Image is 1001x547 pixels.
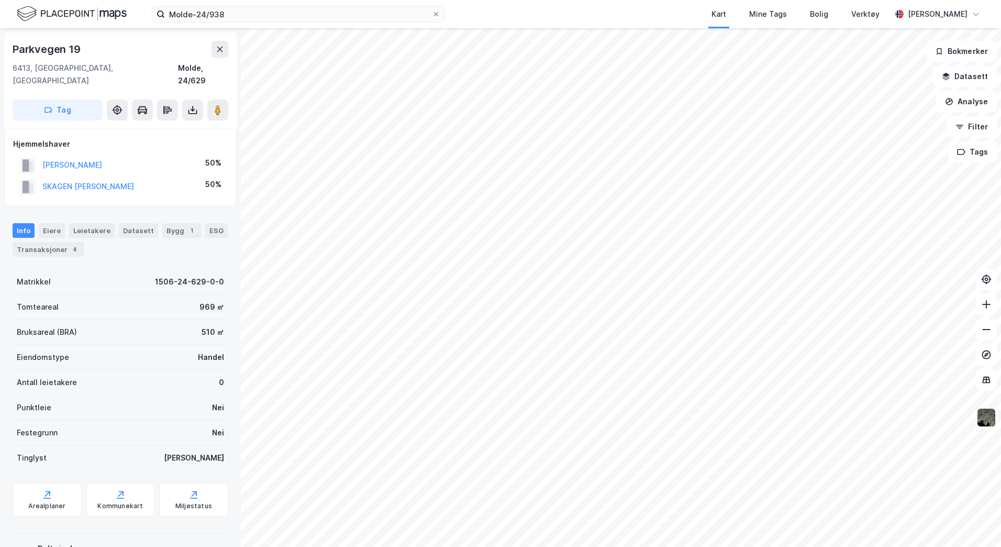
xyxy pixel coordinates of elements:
[711,8,726,20] div: Kart
[949,497,1001,547] iframe: Chat Widget
[13,223,35,238] div: Info
[851,8,880,20] div: Verktøy
[949,497,1001,547] div: Kontrollprogram for chat
[908,8,967,20] div: [PERSON_NAME]
[69,223,115,238] div: Leietakere
[205,178,221,191] div: 50%
[165,6,432,22] input: Søk på adresse, matrikkel, gårdeiere, leietakere eller personer
[178,62,228,87] div: Molde, 24/629
[28,502,65,510] div: Arealplaner
[17,5,127,23] img: logo.f888ab2527a4732fd821a326f86c7f29.svg
[17,351,69,364] div: Eiendomstype
[17,326,77,338] div: Bruksareal (BRA)
[13,242,84,257] div: Transaksjoner
[17,301,59,313] div: Tomteareal
[212,426,224,439] div: Nei
[198,351,224,364] div: Handel
[926,41,997,62] button: Bokmerker
[976,408,996,428] img: 9k=
[162,223,201,238] div: Bygg
[948,141,997,162] button: Tags
[219,376,224,389] div: 0
[212,401,224,414] div: Nei
[13,62,178,87] div: 6413, [GEOGRAPHIC_DATA], [GEOGRAPHIC_DATA]
[810,8,828,20] div: Bolig
[205,223,228,238] div: ESG
[947,116,997,137] button: Filter
[13,41,83,58] div: Parkvegen 19
[17,276,51,288] div: Matrikkel
[39,223,65,238] div: Eiere
[13,138,228,150] div: Hjemmelshaver
[199,301,224,313] div: 969 ㎡
[13,100,103,121] button: Tag
[175,502,212,510] div: Miljøstatus
[749,8,787,20] div: Mine Tags
[119,223,158,238] div: Datasett
[186,225,197,236] div: 1
[164,452,224,464] div: [PERSON_NAME]
[202,326,224,338] div: 510 ㎡
[155,276,224,288] div: 1506-24-629-0-0
[933,66,997,87] button: Datasett
[17,426,58,439] div: Festegrunn
[70,244,80,255] div: 4
[97,502,143,510] div: Kommunekart
[205,157,221,169] div: 50%
[936,91,997,112] button: Analyse
[17,452,47,464] div: Tinglyst
[17,401,51,414] div: Punktleie
[17,376,77,389] div: Antall leietakere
